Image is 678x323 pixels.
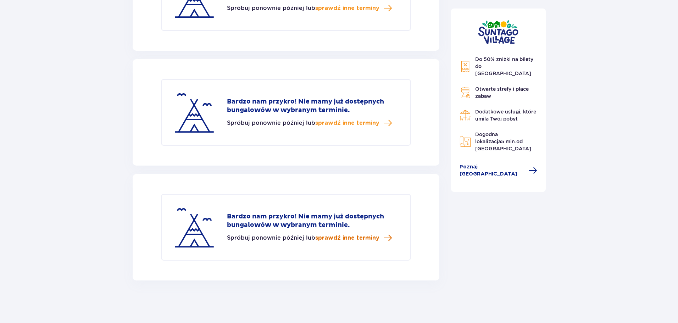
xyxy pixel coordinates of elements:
[315,4,392,12] a: sprawdź inne terminy
[460,163,525,178] span: Poznaj [GEOGRAPHIC_DATA]
[475,56,533,76] span: Do 50% zniżki na bilety do [GEOGRAPHIC_DATA]
[478,20,518,44] img: Suntago Village
[501,139,516,144] span: 5 min.
[475,86,529,99] span: Otwarte strefy i place zabaw
[460,110,471,121] img: Restaurant Icon
[460,87,471,98] img: Grill Icon
[227,212,399,229] p: Bardzo nam przykro! Nie mamy już dostępnych bungalowów w wybranym terminie.
[227,119,392,127] p: Spróbuj ponownie później lub
[315,119,379,127] span: sprawdź inne terminy
[315,119,392,127] a: sprawdź inne terminy
[315,234,392,242] a: sprawdź inne terminy
[315,4,379,12] span: sprawdź inne terminy
[475,109,536,122] span: Dodatkowe usługi, które umilą Twój pobyt
[315,234,379,242] span: sprawdź inne terminy
[460,136,471,147] img: Map Icon
[227,98,399,115] p: Bardzo nam przykro! Nie mamy już dostępnych bungalowów w wybranym terminie.
[460,61,471,72] img: Discount Icon
[227,234,392,242] p: Spróbuj ponownie później lub
[475,132,531,151] span: Dogodna lokalizacja od [GEOGRAPHIC_DATA]
[460,163,538,178] a: Poznaj [GEOGRAPHIC_DATA]
[227,4,392,12] p: Spróbuj ponownie później lub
